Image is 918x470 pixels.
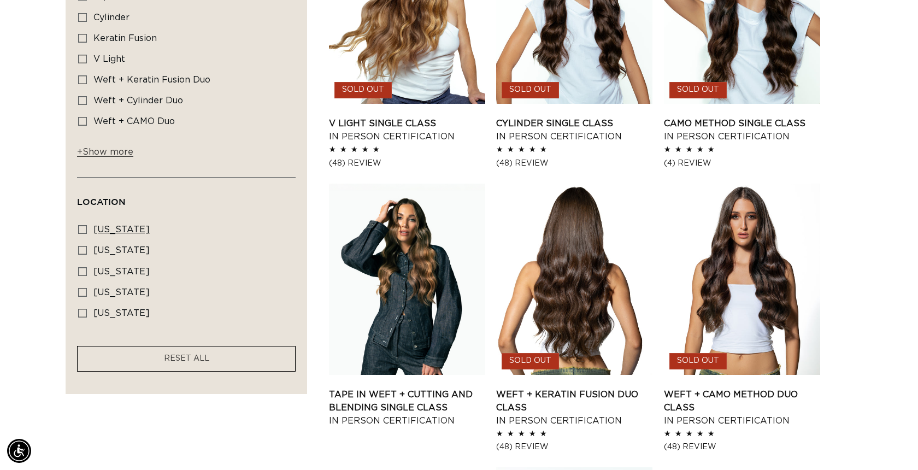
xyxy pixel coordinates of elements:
a: Cylinder Single Class In Person Certification [496,117,652,143]
span: V Light [93,55,125,63]
span: [US_STATE] [93,288,150,297]
span: Location [77,197,126,207]
a: Weft + CAMO Method Duo Class In Person Certification [664,388,820,427]
a: V Light Single Class In Person Certification [329,117,485,143]
span: Keratin Fusion [93,34,157,43]
span: RESET ALL [164,355,209,362]
button: Show more [77,146,137,163]
span: + [77,148,83,156]
span: Weft + CAMO Duo [93,117,175,126]
span: Weft + Keratin Fusion Duo [93,75,210,84]
span: Cylinder [93,13,130,22]
span: Weft + Cylinder Duo [93,96,183,105]
span: Show more [77,148,133,156]
a: RESET ALL [164,352,209,366]
summary: Location (0 selected) [77,178,296,217]
a: CAMO Method Single Class In Person Certification [664,117,820,143]
span: [US_STATE] [93,225,150,234]
iframe: Chat Widget [863,418,918,470]
span: [US_STATE] [93,246,150,255]
span: [US_STATE] [93,309,150,318]
span: [US_STATE] [93,267,150,276]
a: Tape In Weft + Cutting and Blending Single Class In Person Certification [329,388,485,427]
a: Weft + Keratin Fusion Duo Class In Person Certification [496,388,652,427]
div: Accessibility Menu [7,439,31,463]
